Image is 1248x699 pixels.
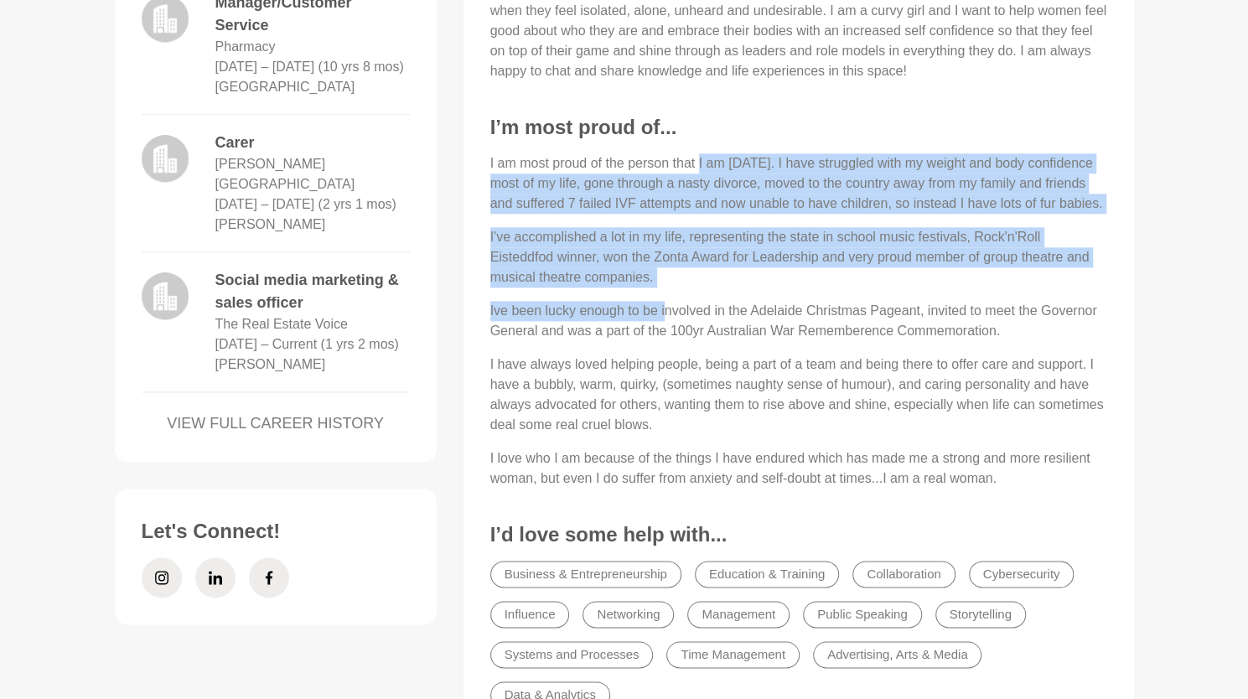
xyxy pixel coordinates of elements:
p: I am most proud of the person that I am [DATE]. I have struggled with my weight and body confiden... [490,153,1107,214]
dd: [PERSON_NAME] [215,355,326,375]
p: Ive been lucky enough to be involved in the Adelaide Christmas Pageant, invited to meet the Gover... [490,301,1107,341]
a: VIEW FULL CAREER HISTORY [142,412,410,435]
dd: Aug 2024 – Current (1 yrs 2 mos) [215,334,399,355]
p: I have always loved helping people, being a part of a team and being there to offer care and supp... [490,355,1107,435]
dd: The Real Estate Voice [215,314,348,334]
p: I've accomplished a lot in my life, representing the state in school music festivals, Rock'n'Roll... [490,227,1107,287]
time: [DATE] – [DATE] (10 yrs 8 mos) [215,60,404,74]
img: logo [142,272,189,319]
a: Instagram [142,557,182,598]
time: [DATE] – Current (1 yrs 2 mos) [215,337,399,351]
h3: I’d love some help with... [490,522,1107,547]
dd: Carer [215,132,410,154]
dd: [PERSON_NAME][GEOGRAPHIC_DATA] [215,154,410,194]
dd: Social media marketing & sales officer [215,269,410,314]
h3: Let's Connect! [142,519,410,544]
dd: Pharmacy [215,37,276,57]
h3: I’m most proud of... [490,115,1107,140]
dd: Jan 2018 – Feb 2020 (2 yrs 1 mos) [215,194,396,215]
time: [DATE] – [DATE] (2 yrs 1 mos) [215,197,396,211]
img: logo [142,135,189,182]
dd: [GEOGRAPHIC_DATA] [215,77,355,97]
dd: Jan 2000 – Aug 2010 (10 yrs 8 mos) [215,57,404,77]
p: I love who I am because of the things I have endured which has made me a strong and more resilien... [490,448,1107,489]
dd: [PERSON_NAME] [215,215,326,235]
a: LinkedIn [195,557,236,598]
a: Facebook [249,557,289,598]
